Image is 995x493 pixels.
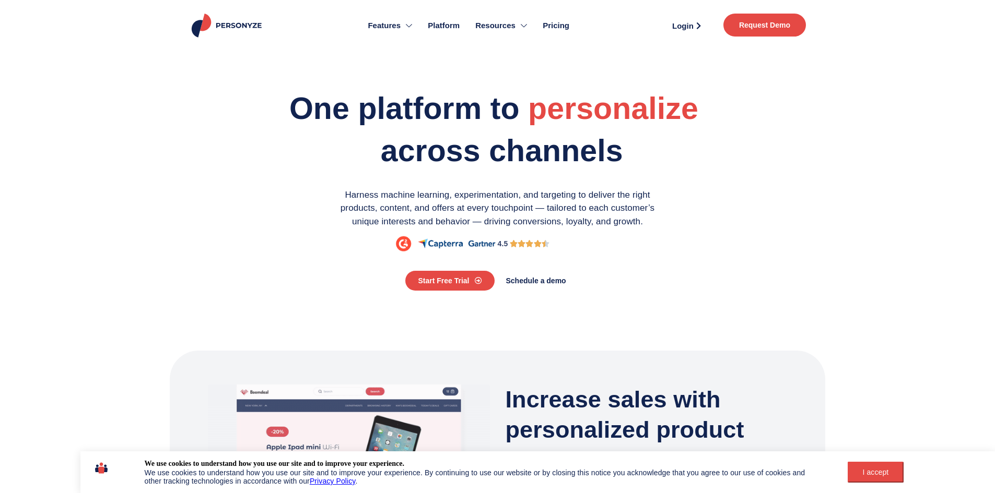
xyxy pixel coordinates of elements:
[498,238,508,249] div: 4.5
[405,271,494,291] a: Start Free Trial
[854,468,897,476] div: I accept
[723,14,806,37] a: Request Demo
[475,20,516,32] span: Resources
[739,21,790,29] span: Request Demo
[510,238,518,250] i: 
[289,91,520,126] span: One platform to
[535,5,577,46] a: Pricing
[145,459,404,468] div: We use cookies to understand how you use our site and to improve your experience.
[542,238,549,250] i: 
[543,20,569,32] span: Pricing
[328,188,668,229] p: Harness machine learning, experimentation, and targeting to deliver the right products, content, ...
[510,238,549,250] div: 4.5/5
[381,134,623,168] span: across channels
[525,238,533,250] i: 
[420,5,467,46] a: Platform
[418,277,469,284] span: Start Free Trial
[660,18,713,33] a: Login
[672,22,694,30] span: Login
[95,459,108,477] img: icon
[145,468,821,485] div: We use cookies to understand how you use our site and to improve your experience. By continuing t...
[467,5,535,46] a: Resources
[506,277,566,284] span: Schedule a demo
[518,238,525,250] i: 
[360,5,420,46] a: Features
[190,14,266,38] img: Personyze logo
[310,477,356,485] a: Privacy Policy
[506,384,788,475] h3: Increase sales with personalized product recommendations
[848,462,904,483] button: I accept
[368,20,401,32] span: Features
[534,238,542,250] i: 
[428,20,460,32] span: Platform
